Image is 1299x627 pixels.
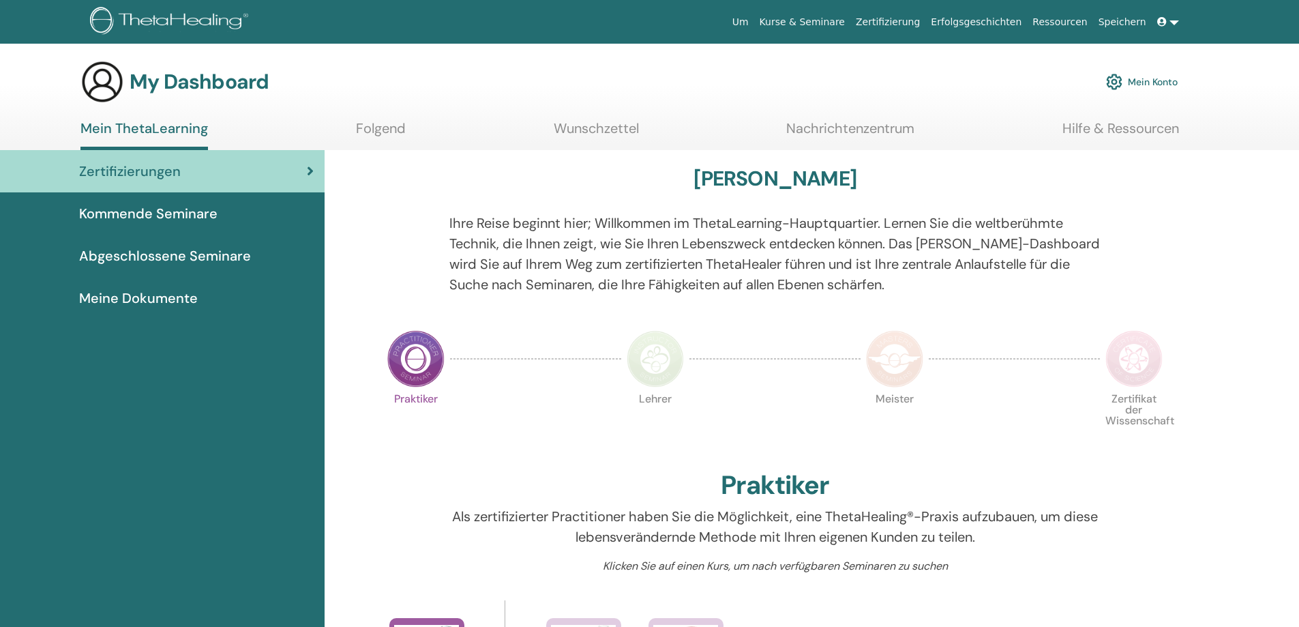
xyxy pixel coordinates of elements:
[449,506,1101,547] p: Als zertifizierter Practitioner haben Sie die Möglichkeit, eine ThetaHealing®-Praxis aufzubauen, ...
[130,70,269,94] h3: My Dashboard
[727,10,754,35] a: Um
[754,10,850,35] a: Kurse & Seminare
[866,394,923,451] p: Meister
[1105,330,1163,388] img: Certificate of Science
[449,558,1101,574] p: Klicken Sie auf einen Kurs, um nach verfügbaren Seminaren zu suchen
[387,394,445,451] p: Praktiker
[90,7,253,38] img: logo.png
[80,120,208,150] a: Mein ThetaLearning
[79,203,218,224] span: Kommende Seminare
[721,470,829,501] h2: Praktiker
[627,394,684,451] p: Lehrer
[1106,67,1178,97] a: Mein Konto
[79,246,251,266] span: Abgeschlossene Seminare
[449,213,1101,295] p: Ihre Reise beginnt hier; Willkommen im ThetaLearning-Hauptquartier. Lernen Sie die weltberühmte T...
[1027,10,1092,35] a: Ressourcen
[1106,70,1122,93] img: cog.svg
[1062,120,1179,147] a: Hilfe & Ressourcen
[786,120,914,147] a: Nachrichtenzentrum
[554,120,639,147] a: Wunschzettel
[1093,10,1152,35] a: Speichern
[693,166,856,191] h3: [PERSON_NAME]
[80,60,124,104] img: generic-user-icon.jpg
[925,10,1027,35] a: Erfolgsgeschichten
[79,288,198,308] span: Meine Dokumente
[387,330,445,388] img: Practitioner
[850,10,925,35] a: Zertifizierung
[1105,394,1163,451] p: Zertifikat der Wissenschaft
[79,161,181,181] span: Zertifizierungen
[627,330,684,388] img: Instructor
[866,330,923,388] img: Master
[356,120,406,147] a: Folgend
